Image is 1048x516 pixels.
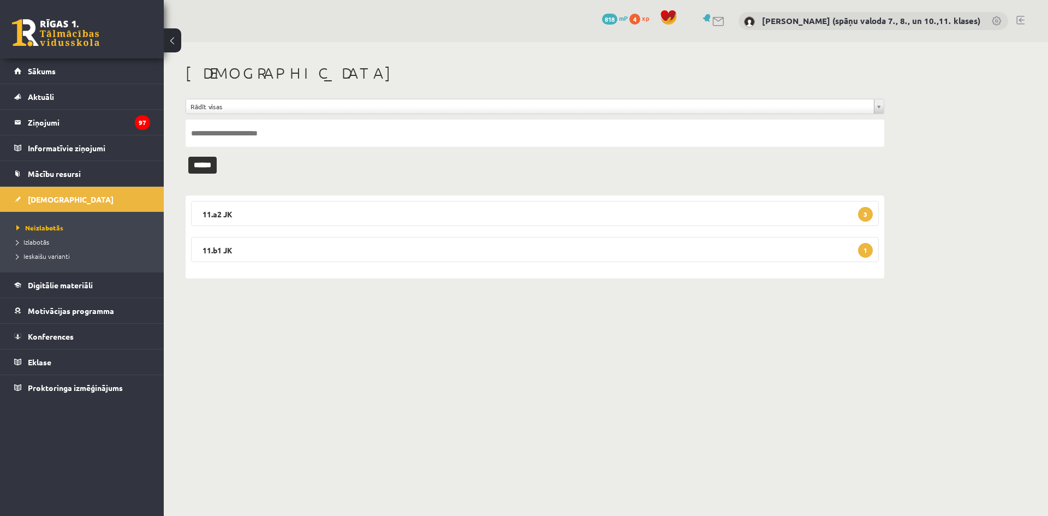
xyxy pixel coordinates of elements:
a: Ziņojumi97 [14,110,150,135]
a: 818 mP [602,14,628,22]
a: Rīgas 1. Tālmācības vidusskola [12,19,99,46]
span: [DEMOGRAPHIC_DATA] [28,194,114,204]
span: Izlabotās [16,238,49,246]
span: Proktoringa izmēģinājums [28,383,123,393]
span: mP [619,14,628,22]
span: Sākums [28,66,56,76]
span: 3 [858,207,873,222]
a: [PERSON_NAME] (spāņu valoda 7., 8., un 10.,11. klases) [762,15,980,26]
img: Signe Sirmā (spāņu valoda 7., 8., un 10.,11. klases) [744,16,755,27]
a: Digitālie materiāli [14,272,150,298]
a: Mācību resursi [14,161,150,186]
legend: 11.b1 JK [191,237,879,262]
a: Eklase [14,349,150,375]
h1: [DEMOGRAPHIC_DATA] [186,64,884,82]
a: Ieskaišu varianti [16,251,153,261]
span: Digitālie materiāli [28,280,93,290]
a: Aktuāli [14,84,150,109]
span: 4 [629,14,640,25]
span: Neizlabotās [16,223,63,232]
a: Neizlabotās [16,223,153,233]
a: Rādīt visas [186,99,884,114]
legend: 11.a2 JK [191,201,879,226]
span: 818 [602,14,617,25]
legend: Ziņojumi [28,110,150,135]
a: [DEMOGRAPHIC_DATA] [14,187,150,212]
span: Mācību resursi [28,169,81,179]
a: Proktoringa izmēģinājums [14,375,150,400]
a: Konferences [14,324,150,349]
span: Konferences [28,331,74,341]
span: Rādīt visas [190,99,870,114]
span: Motivācijas programma [28,306,114,316]
i: 97 [135,115,150,130]
span: Eklase [28,357,51,367]
span: Aktuāli [28,92,54,102]
span: xp [642,14,649,22]
a: Informatīvie ziņojumi [14,135,150,161]
span: 1 [858,243,873,258]
a: Motivācijas programma [14,298,150,323]
a: Sākums [14,58,150,84]
span: Ieskaišu varianti [16,252,70,260]
legend: Informatīvie ziņojumi [28,135,150,161]
a: Izlabotās [16,237,153,247]
a: 4 xp [629,14,654,22]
